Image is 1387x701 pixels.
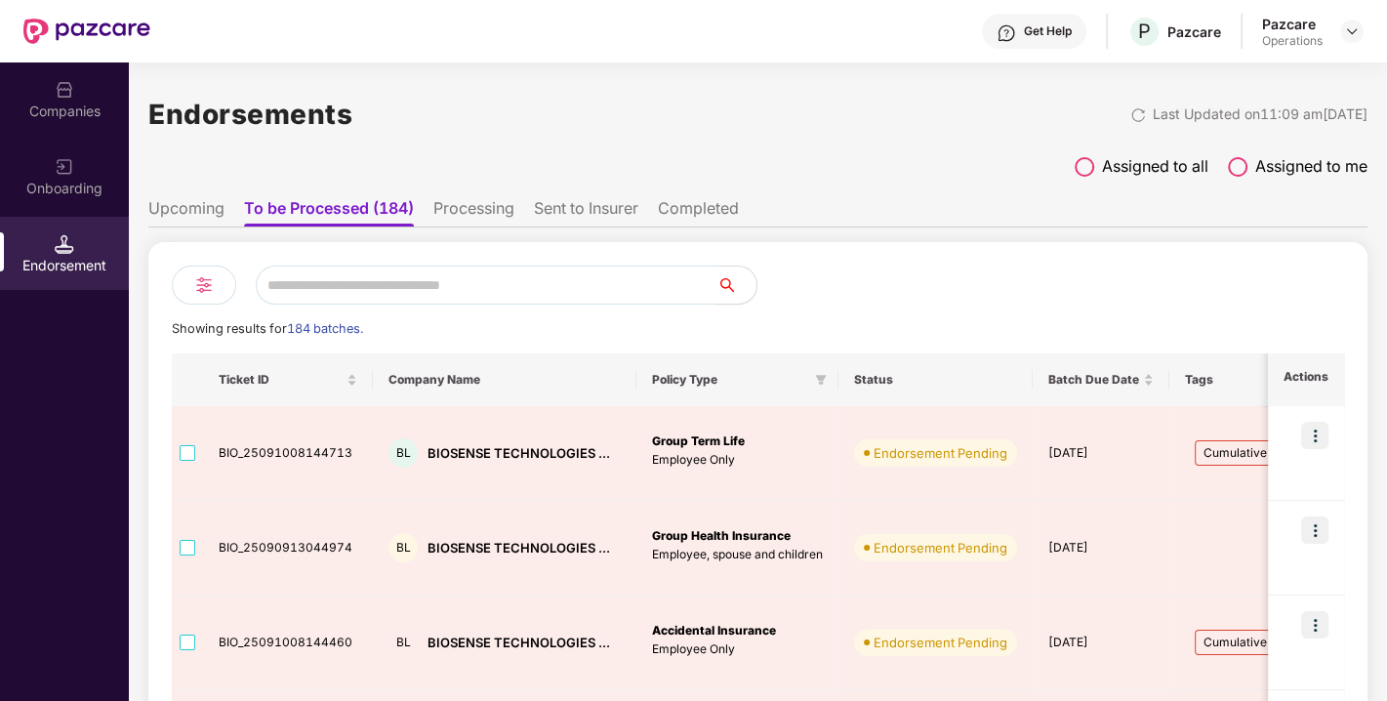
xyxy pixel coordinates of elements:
span: Cumulative Low CD [1195,440,1323,466]
img: svg+xml;base64,PHN2ZyBpZD0iUmVsb2FkLTMyeDMyIiB4bWxucz0iaHR0cDovL3d3dy53My5vcmcvMjAwMC9zdmciIHdpZH... [1130,107,1146,123]
span: filter [815,374,827,386]
button: search [716,266,757,305]
img: icon [1301,611,1328,639]
span: Ticket ID [219,372,343,388]
li: Upcoming [148,198,224,227]
div: Last Updated on 11:09 am[DATE] [1153,103,1367,125]
p: Employee Only [652,640,823,659]
p: Employee Only [652,451,823,470]
td: BIO_25090913044974 [203,501,373,596]
b: Group Health Insurance [652,528,791,543]
th: Actions [1268,353,1344,406]
span: P [1138,20,1151,43]
span: filter [811,368,831,392]
th: Ticket ID [203,353,373,406]
img: svg+xml;base64,PHN2ZyB4bWxucz0iaHR0cDovL3d3dy53My5vcmcvMjAwMC9zdmciIHdpZHRoPSIyNCIgaGVpZ2h0PSIyNC... [192,273,216,297]
span: Batch Due Date [1048,372,1139,388]
img: svg+xml;base64,PHN2ZyBpZD0iQ29tcGFuaWVzIiB4bWxucz0iaHR0cDovL3d3dy53My5vcmcvMjAwMC9zdmciIHdpZHRoPS... [55,80,74,100]
img: svg+xml;base64,PHN2ZyB3aWR0aD0iMjAiIGhlaWdodD0iMjAiIHZpZXdCb3g9IjAgMCAyMCAyMCIgZmlsbD0ibm9uZSIgeG... [55,157,74,177]
img: New Pazcare Logo [23,19,150,44]
p: Employee, spouse and children [652,546,823,564]
div: BIOSENSE TECHNOLOGIES ... [428,444,610,463]
b: Accidental Insurance [652,623,776,638]
div: BL [388,533,418,562]
h1: Endorsements [148,93,352,136]
th: Status [838,353,1033,406]
img: svg+xml;base64,PHN2ZyBpZD0iSGVscC0zMngzMiIgeG1sbnM9Imh0dHA6Ly93d3cudzMub3JnLzIwMDAvc3ZnIiB3aWR0aD... [997,23,1016,43]
li: Completed [658,198,739,227]
img: svg+xml;base64,PHN2ZyB3aWR0aD0iMTQuNSIgaGVpZ2h0PSIxNC41IiB2aWV3Qm94PSIwIDAgMTYgMTYiIGZpbGw9Im5vbm... [55,234,74,254]
div: Pazcare [1167,22,1221,41]
div: Pazcare [1262,15,1323,33]
span: Showing results for [172,321,363,336]
div: Endorsement Pending [874,538,1007,557]
span: Cumulative Low CD [1195,630,1323,655]
td: BIO_25091008144460 [203,596,373,690]
div: Get Help [1024,23,1072,39]
img: icon [1301,422,1328,449]
span: Policy Type [652,372,807,388]
span: Assigned to all [1102,154,1208,179]
img: icon [1301,516,1328,544]
td: [DATE] [1033,501,1169,596]
th: Batch Due Date [1033,353,1169,406]
span: 184 batches. [287,321,363,336]
li: Processing [433,198,514,227]
div: BIOSENSE TECHNOLOGIES ... [428,539,610,557]
th: Company Name [373,353,636,406]
div: BIOSENSE TECHNOLOGIES ... [428,634,610,652]
img: svg+xml;base64,PHN2ZyBpZD0iRHJvcGRvd24tMzJ4MzIiIHhtbG5zPSJodHRwOi8vd3d3LnczLm9yZy8yMDAwL3N2ZyIgd2... [1344,23,1360,39]
div: BL [388,628,418,657]
b: Group Term Life [652,433,745,448]
span: Assigned to me [1255,154,1367,179]
div: Endorsement Pending [874,443,1007,463]
td: [DATE] [1033,596,1169,690]
div: BL [388,438,418,468]
li: To be Processed (184) [244,198,414,227]
div: Operations [1262,33,1323,49]
span: search [716,277,756,293]
td: BIO_25091008144713 [203,406,373,501]
td: [DATE] [1033,406,1169,501]
li: Sent to Insurer [534,198,638,227]
div: Endorsement Pending [874,633,1007,652]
